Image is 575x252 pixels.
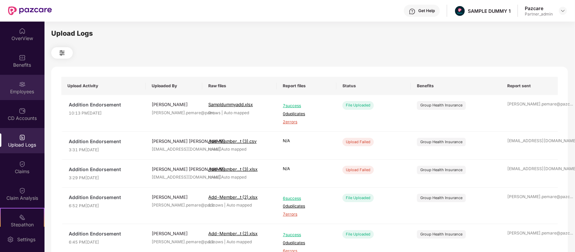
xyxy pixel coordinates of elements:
[283,211,330,218] span: 7 errors
[202,77,277,95] th: Raw files
[570,230,573,235] span: ...
[219,147,220,152] span: |
[283,203,330,210] span: 0 duplicates
[283,166,330,172] p: N/A
[208,202,223,208] span: 13 rows
[51,28,568,39] div: Upload Logs
[69,230,140,238] span: Addition Endorsement
[61,77,146,95] th: Upload Activity
[19,54,26,61] img: svg+xml;base64,PHN2ZyBpZD0iQmVuZWZpdHMiIHhtbG5zPSJodHRwOi8vd3d3LnczLm9yZy8yMDAwL3N2ZyIgd2lkdGg9Ij...
[19,28,26,34] img: svg+xml;base64,PHN2ZyBpZD0iSG9tZSIgeG1sbnM9Imh0dHA6Ly93d3cudzMub3JnLzIwMDAvc3ZnIiB3aWR0aD0iMjAiIG...
[152,166,196,172] div: [PERSON_NAME] [PERSON_NAME]
[19,107,26,114] img: svg+xml;base64,PHN2ZyBpZD0iQ0RfQWNjb3VudHMiIGRhdGEtbmFtZT0iQ0QgQWNjb3VudHMiIHhtbG5zPSJodHRwOi8vd3...
[208,231,258,236] span: Add-Member...t (2).xlsx
[342,101,374,109] div: File Uploaded
[208,166,258,172] span: Add-Member...t (3).xlsx
[226,239,252,244] span: Auto mapped
[69,166,140,173] span: Addition Endorsement
[69,138,140,145] span: Addition Endorsement
[418,8,435,13] div: Get Help
[69,110,140,117] span: 10:13 PM[DATE]
[208,147,218,152] span: rows
[570,194,573,199] span: ...
[224,110,249,115] span: Auto mapped
[420,102,462,108] div: Group Health Insurance
[8,6,52,15] img: New Pazcare Logo
[342,166,374,174] div: Upload Failed
[208,110,220,115] span: 9 rows
[69,101,140,108] span: Addition Endorsement
[455,6,465,16] img: Pazcare_Alternative_logo-01-01.png
[560,8,566,13] img: svg+xml;base64,PHN2ZyBpZD0iRHJvcGRvd24tMzJ4MzIiIHhtbG5zPSJodHRwOi8vd3d3LnczLm9yZy8yMDAwL3N2ZyIgd2...
[208,194,258,200] span: Add-Member...t (2).xlsx
[152,230,196,237] div: [PERSON_NAME]
[1,221,44,228] div: Stepathon
[15,236,37,243] div: Settings
[19,161,26,167] img: svg+xml;base64,PHN2ZyBpZD0iQ2xhaW0iIHhtbG5zPSJodHRwOi8vd3d3LnczLm9yZy8yMDAwL3N2ZyIgd2lkdGg9IjIwIi...
[283,119,330,125] span: 2 errors
[152,146,196,153] div: [EMAIL_ADDRESS][DOMAIN_NAME]
[208,175,218,180] span: rows
[69,175,140,181] span: 3:29 PM[DATE]
[411,77,501,95] th: Benefits
[336,77,411,95] th: Status
[507,166,552,172] div: [EMAIL_ADDRESS][DOMAIN_NAME]
[208,102,253,107] span: Sampldummyadd.xlsx
[69,239,140,246] span: 6:45 PM[DATE]
[468,8,511,14] div: SAMPLE DUMMY 1
[342,138,374,146] div: Upload Failed
[283,240,330,246] span: 0 duplicates
[283,232,330,238] span: 7 success
[420,195,462,201] div: Group Health Insurance
[69,147,140,153] span: 3:31 PM[DATE]
[152,202,196,209] div: [PERSON_NAME].pemare@pazc
[152,138,196,145] div: [PERSON_NAME] [PERSON_NAME]
[208,138,256,144] span: Add-Member...t (3).csv
[208,239,223,244] span: 13 rows
[507,230,552,237] div: [PERSON_NAME].pemare@pazc
[152,101,196,108] div: [PERSON_NAME]
[221,147,246,152] span: Auto mapped
[221,175,246,180] span: Auto mapped
[69,203,140,209] span: 6:52 PM[DATE]
[420,139,462,145] div: Group Health Insurance
[342,194,374,202] div: File Uploaded
[420,231,462,237] div: Group Health Insurance
[501,77,558,95] th: Report sent
[58,49,66,57] img: svg+xml;base64,PHN2ZyB4bWxucz0iaHR0cDovL3d3dy53My5vcmcvMjAwMC9zdmciIHdpZHRoPSIyNCIgaGVpZ2h0PSIyNC...
[19,214,26,221] img: svg+xml;base64,PHN2ZyB4bWxucz0iaHR0cDovL3d3dy53My5vcmcvMjAwMC9zdmciIHdpZHRoPSIyMSIgaGVpZ2h0PSIyMC...
[19,81,26,88] img: svg+xml;base64,PHN2ZyBpZD0iRW1wbG95ZWVzIiB4bWxucz0iaHR0cDovL3d3dy53My5vcmcvMjAwMC9zdmciIHdpZHRoPS...
[224,239,225,244] span: |
[342,230,374,239] div: File Uploaded
[420,167,462,173] div: Group Health Insurance
[507,138,552,144] div: [EMAIL_ADDRESS][DOMAIN_NAME]
[507,101,552,107] div: [PERSON_NAME].pemare@pazc
[525,5,553,11] div: Pazcare
[283,195,330,202] span: 6 success
[277,77,336,95] th: Report files
[283,111,330,117] span: 0 duplicates
[219,175,220,180] span: |
[507,194,552,200] div: [PERSON_NAME].pemare@pazc
[226,202,252,208] span: Auto mapped
[152,194,196,200] div: [PERSON_NAME]
[525,11,553,17] div: Partner_admin
[19,134,26,141] img: svg+xml;base64,PHN2ZyBpZD0iVXBsb2FkX0xvZ3MiIGRhdGEtbmFtZT0iVXBsb2FkIExvZ3MiIHhtbG5zPSJodHRwOi8vd3...
[19,187,26,194] img: svg+xml;base64,PHN2ZyBpZD0iQ2xhaW0iIHhtbG5zPSJodHRwOi8vd3d3LnczLm9yZy8yMDAwL3N2ZyIgd2lkdGg9IjIwIi...
[221,110,223,115] span: |
[152,174,196,181] div: [EMAIL_ADDRESS][DOMAIN_NAME]
[409,8,416,15] img: svg+xml;base64,PHN2ZyBpZD0iSGVscC0zMngzMiIgeG1sbnM9Imh0dHA6Ly93d3cudzMub3JnLzIwMDAvc3ZnIiB3aWR0aD...
[283,103,330,109] span: 7 success
[283,138,330,144] p: N/A
[152,110,196,116] div: [PERSON_NAME].pemare@pazc
[7,236,14,243] img: svg+xml;base64,PHN2ZyBpZD0iU2V0dGluZy0yMHgyMCIgeG1sbnM9Imh0dHA6Ly93d3cudzMub3JnLzIwMDAvc3ZnIiB3aW...
[152,239,196,245] div: [PERSON_NAME].pemare@pazc
[224,202,225,208] span: |
[146,77,202,95] th: Uploaded By
[69,194,140,201] span: Addition Endorsement
[570,101,573,106] span: ...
